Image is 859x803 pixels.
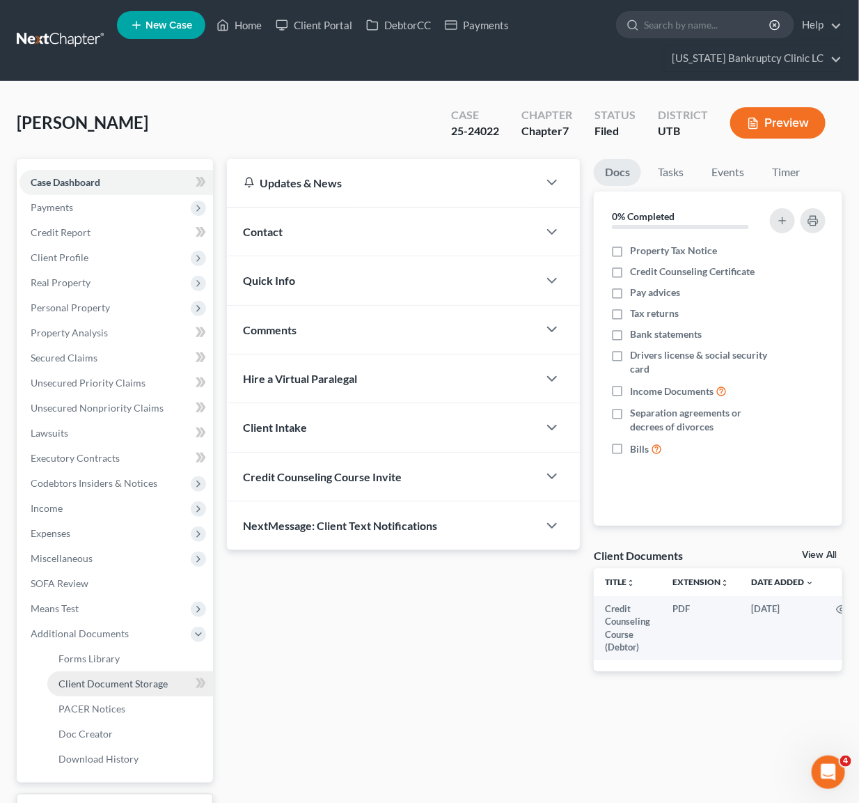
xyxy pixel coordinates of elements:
span: Income Documents [630,384,714,398]
div: Chapter [521,107,572,123]
a: Case Dashboard [19,170,213,195]
a: Unsecured Nonpriority Claims [19,396,213,421]
span: Client Intake [244,421,308,434]
span: Client Document Storage [58,678,168,689]
div: District [658,107,708,123]
strong: 0% Completed [612,210,675,222]
a: Forms Library [47,646,213,671]
td: PDF [661,596,740,660]
a: SOFA Review [19,571,213,596]
span: New Case [145,20,192,31]
span: Bills [630,442,649,456]
span: Tax returns [630,306,679,320]
span: Separation agreements or decrees of divorces [630,406,769,434]
td: [DATE] [740,596,825,660]
span: Secured Claims [31,352,97,364]
span: Bank statements [630,327,702,341]
span: Unsecured Nonpriority Claims [31,402,164,414]
a: Tasks [647,159,695,186]
span: Codebtors Insiders & Notices [31,477,157,489]
a: [US_STATE] Bankruptcy Clinic LC [665,46,842,71]
span: Income [31,502,63,514]
span: Comments [244,323,297,336]
div: Updates & News [244,176,522,190]
a: PACER Notices [47,696,213,722]
span: Hire a Virtual Paralegal [244,372,358,385]
i: expand_more [805,579,814,587]
input: Search by name... [644,12,771,38]
span: Unsecured Priority Claims [31,377,145,389]
span: Property Tax Notice [630,244,717,258]
span: Lawsuits [31,427,68,439]
div: Filed [594,123,636,139]
a: Doc Creator [47,722,213,747]
span: Executory Contracts [31,452,120,464]
span: NextMessage: Client Text Notifications [244,519,438,532]
i: unfold_more [720,579,729,587]
span: Drivers license & social security card [630,348,769,376]
a: Client Document Storage [47,671,213,696]
a: Extensionunfold_more [672,577,729,587]
span: SOFA Review [31,577,88,589]
span: Credit Report [31,226,90,238]
a: Titleunfold_more [605,577,635,587]
span: Contact [244,225,283,238]
span: Quick Info [244,274,296,287]
span: Payments [31,201,73,213]
span: 7 [562,124,569,137]
a: Payments [438,13,516,38]
span: Additional Documents [31,627,129,639]
span: Expenses [31,527,70,539]
a: Executory Contracts [19,446,213,471]
span: Doc Creator [58,728,113,740]
a: Property Analysis [19,320,213,345]
span: Download History [58,753,139,765]
span: Property Analysis [31,327,108,338]
a: Secured Claims [19,345,213,371]
span: Client Profile [31,251,88,263]
a: Lawsuits [19,421,213,446]
div: 25-24022 [451,123,499,139]
div: Chapter [521,123,572,139]
span: Means Test [31,602,79,614]
a: Help [795,13,842,38]
span: Case Dashboard [31,176,100,188]
a: Timer [761,159,811,186]
span: Miscellaneous [31,552,93,564]
a: Unsecured Priority Claims [19,371,213,396]
a: Download History [47,747,213,772]
a: DebtorCC [359,13,438,38]
a: Home [210,13,269,38]
i: unfold_more [626,579,635,587]
button: Preview [730,107,826,139]
div: Client Documents [594,548,683,563]
span: PACER Notices [58,703,125,715]
a: Date Added expand_more [751,577,814,587]
a: Client Portal [269,13,359,38]
span: [PERSON_NAME] [17,112,148,132]
a: Events [700,159,755,186]
a: View All [802,550,837,560]
div: UTB [658,123,708,139]
span: Credit Counseling Certificate [630,265,755,279]
span: Pay advices [630,286,680,299]
a: Credit Report [19,220,213,245]
span: 4 [840,756,851,767]
span: Forms Library [58,653,120,664]
div: Case [451,107,499,123]
span: Real Property [31,276,90,288]
div: Status [594,107,636,123]
td: Credit Counseling Course (Debtor) [594,596,661,660]
a: Docs [594,159,641,186]
span: Personal Property [31,302,110,313]
span: Credit Counseling Course Invite [244,470,402,483]
iframe: Intercom live chat [812,756,845,789]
